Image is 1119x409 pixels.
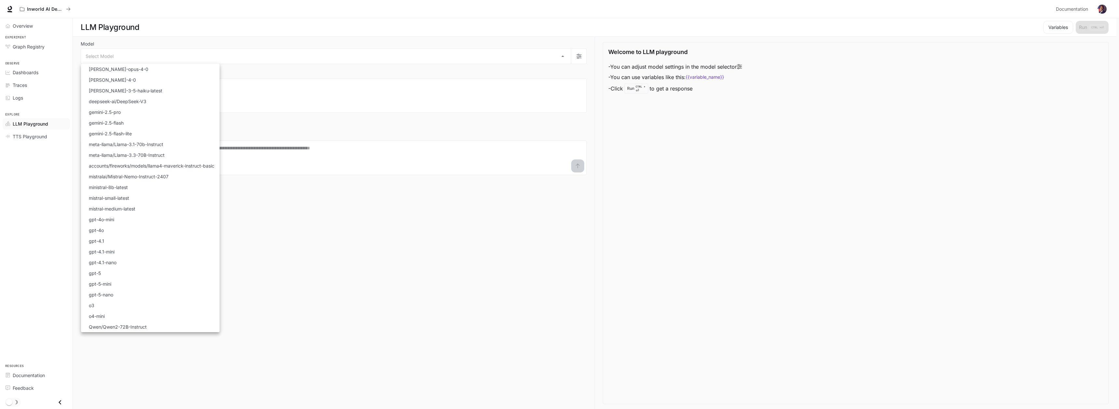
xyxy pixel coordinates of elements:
p: gpt-4.1 [89,238,104,244]
p: meta-llama/Llama-3.1-70b-Instruct [89,141,163,148]
p: ministral-8b-latest [89,184,128,191]
p: gpt-4.1-mini [89,248,115,255]
p: o4-mini [89,313,105,320]
p: [PERSON_NAME]-3-5-haiku-latest [89,87,162,94]
p: gemini-2.5-pro [89,109,121,116]
p: gpt-5 [89,270,101,277]
p: meta-llama/Llama-3.3-70B-Instruct [89,152,165,158]
p: o3 [89,302,94,309]
p: [PERSON_NAME]-4-0 [89,76,136,83]
p: [PERSON_NAME]-opus-4-0 [89,66,148,73]
p: gpt-5-nano [89,291,113,298]
p: gemini-2.5-flash-lite [89,130,132,137]
p: gpt-4o [89,227,104,234]
p: deepseek-ai/DeepSeek-V3 [89,98,146,105]
p: accounts/fireworks/models/llama4-maverick-instruct-basic [89,162,214,169]
p: gemini-2.5-flash [89,119,124,126]
p: mistral-medium-latest [89,205,135,212]
p: Qwen/Qwen2-72B-Instruct [89,323,147,330]
p: gpt-4.1-nano [89,259,116,266]
p: mistralai/Mistral-Nemo-Instruct-2407 [89,173,169,180]
p: gpt-4o-mini [89,216,114,223]
p: mistral-small-latest [89,195,129,201]
p: gpt-5-mini [89,280,111,287]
